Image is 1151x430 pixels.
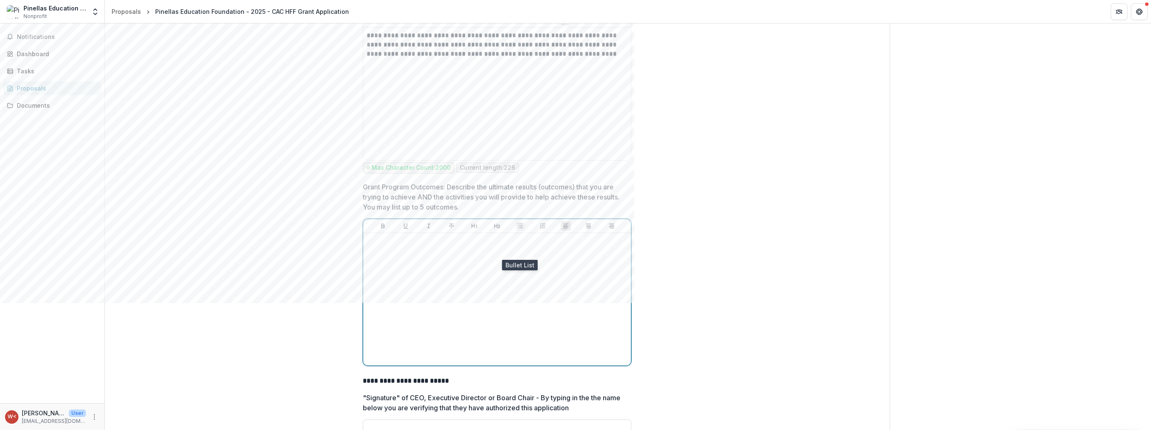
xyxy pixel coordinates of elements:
div: Dashboard [17,49,94,58]
button: Heading 1 [469,221,479,231]
a: Proposals [3,81,101,95]
div: Tasks [17,67,94,75]
p: Grant Program Outcomes: Describe the ultimate results (outcomes) that you are trying to achieve A... [363,182,626,212]
div: Pinellas Education Foundation - 2025 - CAC HFF Grant Application [155,7,349,16]
button: Get Help [1131,3,1148,20]
p: User [69,409,86,417]
a: Tasks [3,64,101,78]
button: Align Right [607,221,617,231]
p: Max Character Count: 2000 [372,164,451,171]
button: More [89,412,99,422]
button: Partners [1111,3,1128,20]
button: Align Center [583,221,594,231]
a: Dashboard [3,47,101,61]
button: Notifications [3,30,101,44]
button: Bold [378,221,388,231]
nav: breadcrumb [108,5,352,18]
p: [PERSON_NAME] <[EMAIL_ADDRESS][DOMAIN_NAME]> <[EMAIL_ADDRESS][DOMAIN_NAME]> <[EMAIL_ADDRESS][DOMA... [22,409,65,417]
a: Proposals [108,5,144,18]
span: Nonprofit [23,13,47,20]
button: Ordered List [538,221,548,231]
button: Align Left [561,221,571,231]
div: Documents [17,101,94,110]
img: Pinellas Education Foundation, Inc [7,5,20,18]
button: Underline [401,221,411,231]
button: Heading 2 [492,221,502,231]
p: [EMAIL_ADDRESS][DOMAIN_NAME] [22,417,86,425]
div: Proposals [112,7,141,16]
div: Wendy Chaves <chavesw@pcsb.org> <chavesw@pcsb.org> <chavesw@pcsb.org> [8,414,16,420]
button: Strike [446,221,456,231]
button: Italicize [424,221,434,231]
div: Pinellas Education Foundation, Inc [23,4,86,13]
span: Notifications [17,34,98,41]
div: Proposals [17,84,94,93]
p: Current length: 226 [460,164,515,171]
button: Open entity switcher [89,3,101,20]
p: "Signature" of CEO, Executive Director or Board Chair - By typing in the the name below you are v... [363,393,626,413]
a: Documents [3,98,101,112]
button: Bullet List [515,221,525,231]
